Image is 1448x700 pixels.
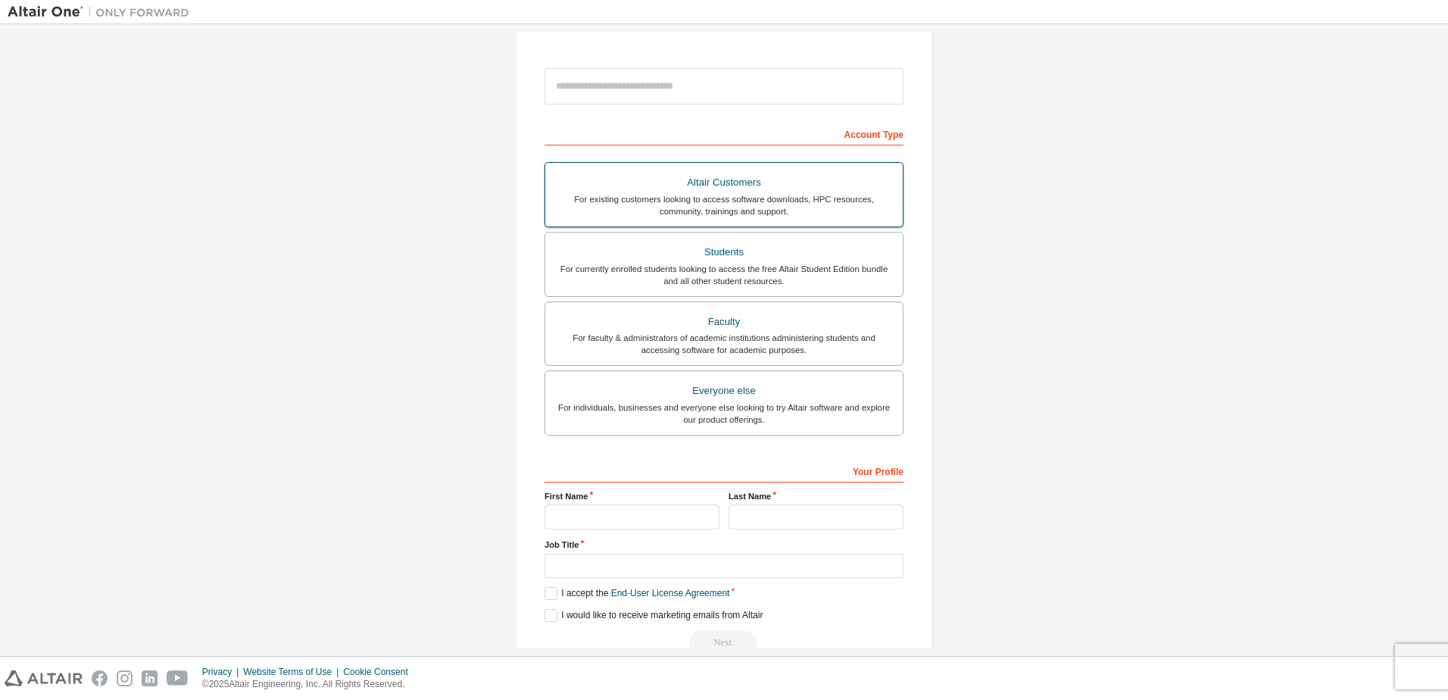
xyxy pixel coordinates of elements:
[545,458,903,483] div: Your Profile
[729,490,903,502] label: Last Name
[611,588,730,598] a: End-User License Agreement
[554,193,894,217] div: For existing customers looking to access software downloads, HPC resources, community, trainings ...
[343,666,417,678] div: Cookie Consent
[554,311,894,333] div: Faculty
[545,539,903,551] label: Job Title
[554,332,894,356] div: For faculty & administrators of academic institutions administering students and accessing softwa...
[545,587,729,600] label: I accept the
[554,242,894,263] div: Students
[202,666,243,678] div: Privacy
[142,670,158,686] img: linkedin.svg
[545,609,763,622] label: I would like to receive marketing emails from Altair
[554,380,894,402] div: Everyone else
[545,631,903,654] div: Read and acccept EULA to continue
[92,670,108,686] img: facebook.svg
[5,670,83,686] img: altair_logo.svg
[554,172,894,193] div: Altair Customers
[117,670,133,686] img: instagram.svg
[545,490,719,502] label: First Name
[554,402,894,426] div: For individuals, businesses and everyone else looking to try Altair software and explore our prod...
[8,5,197,20] img: Altair One
[243,666,343,678] div: Website Terms of Use
[545,121,903,145] div: Account Type
[554,263,894,287] div: For currently enrolled students looking to access the free Altair Student Edition bundle and all ...
[167,670,189,686] img: youtube.svg
[202,678,417,691] p: © 2025 Altair Engineering, Inc. All Rights Reserved.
